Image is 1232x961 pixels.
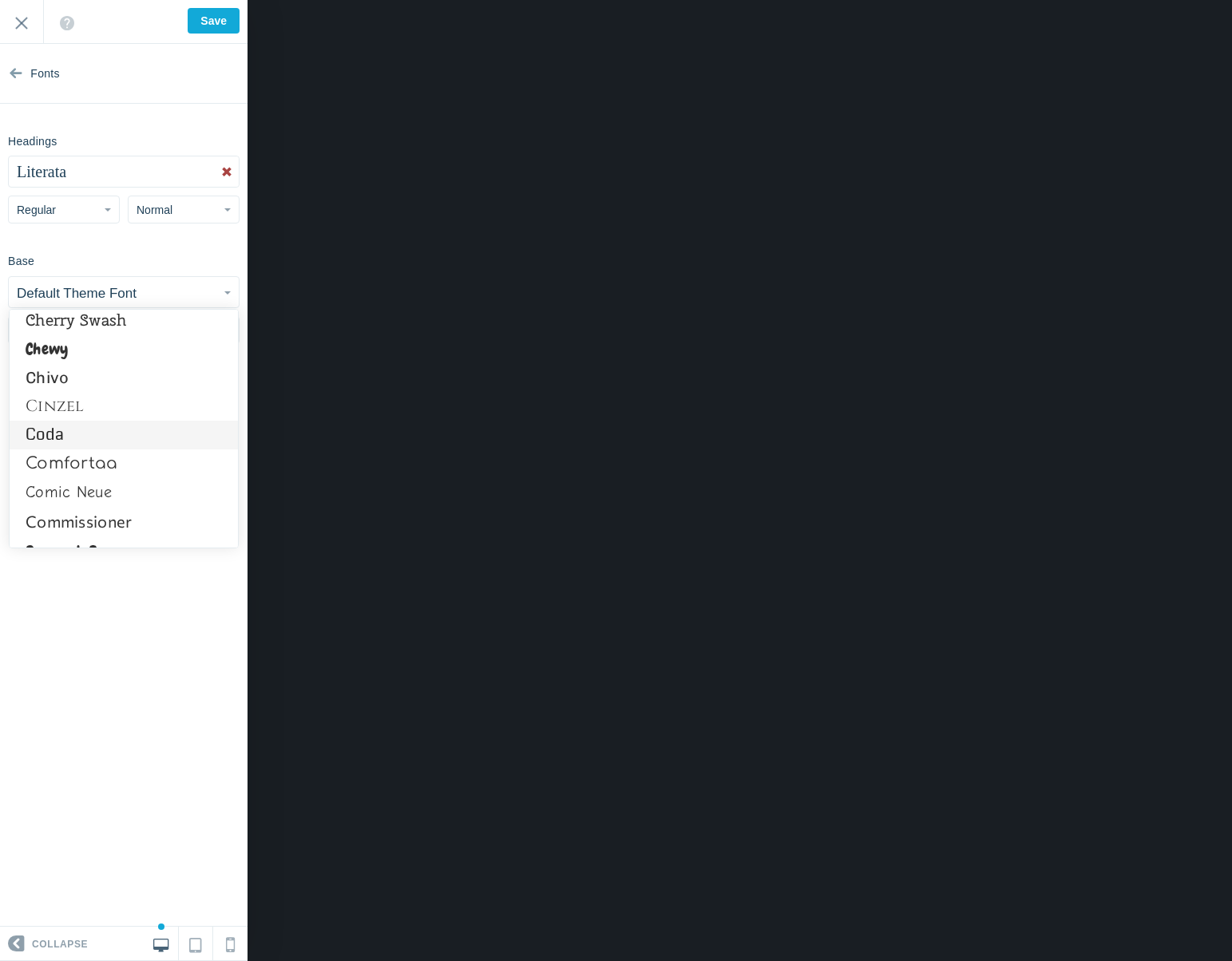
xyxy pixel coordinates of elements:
[8,255,34,267] h6: Base
[8,196,120,223] button: Regular
[10,306,238,334] a: Cherry Swash
[10,478,238,507] a: Comic Neue
[10,421,238,449] a: Coda
[10,449,238,478] a: Comfortaa
[17,163,66,180] span: Literata
[10,392,238,421] a: Cinzel
[10,507,238,536] a: Commissioner
[17,286,137,301] small: Default Theme Font
[8,316,120,344] button: Regular
[10,536,238,564] a: Concert One
[9,277,239,307] button: Default Theme Font
[8,136,57,148] h6: Headings
[128,196,240,223] button: Normal
[10,334,238,363] a: Chewy
[30,44,60,104] span: Fonts
[10,363,238,392] a: Chivo
[188,8,240,34] input: Save
[17,204,56,216] span: Regular
[9,156,239,187] button: Literata
[137,204,172,216] span: Normal
[32,927,88,961] span: Collapse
